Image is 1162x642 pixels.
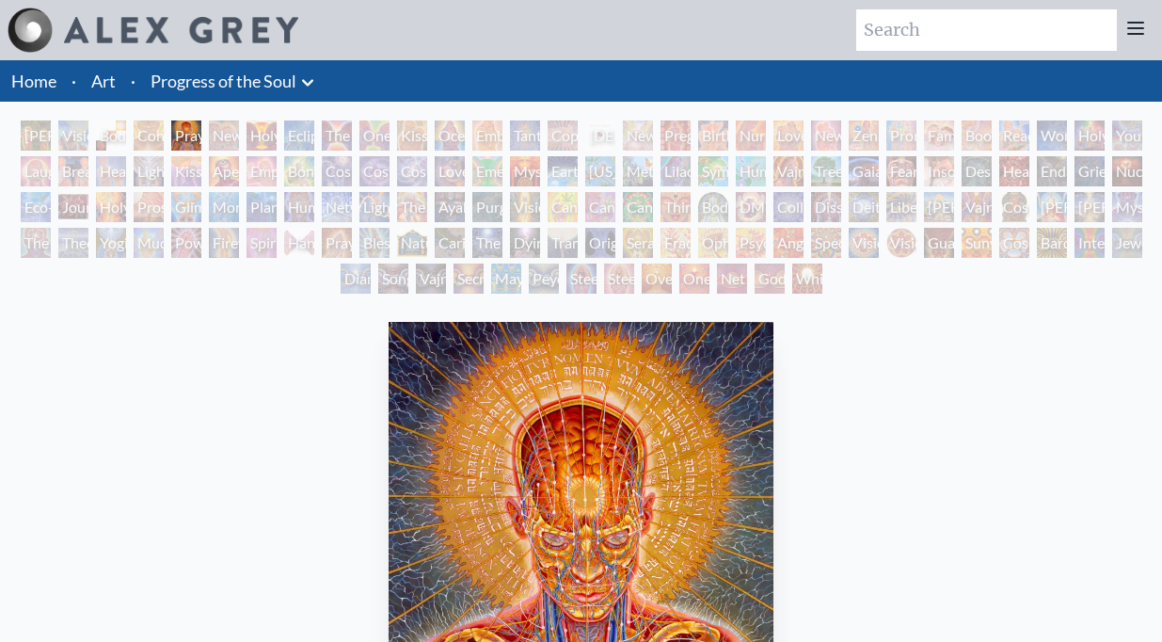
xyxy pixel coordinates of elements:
[886,228,916,258] div: Vision [PERSON_NAME]
[171,228,201,258] div: Power to the Peaceful
[623,192,653,222] div: Cannabacchus
[454,264,484,294] div: Secret Writing Being
[151,68,296,94] a: Progress of the Soul
[736,156,766,186] div: Humming Bird
[566,264,597,294] div: Steeplehead 1
[510,192,540,222] div: Vision Tree
[378,264,408,294] div: Song of Vajra Being
[811,156,841,186] div: Tree & Person
[209,120,239,151] div: New Man New Woman
[322,228,352,258] div: Praying Hands
[171,156,201,186] div: Kiss of the [MEDICAL_DATA]
[661,192,691,222] div: Third Eye Tears of Joy
[548,228,578,258] div: Transfiguration
[435,192,465,222] div: Ayahuasca Visitation
[322,120,352,151] div: The Kiss
[209,228,239,258] div: Firewalking
[1074,228,1105,258] div: Interbeing
[247,120,277,151] div: Holy Grail
[773,156,804,186] div: Vajra Horse
[58,228,88,258] div: Theologue
[773,228,804,258] div: Angel Skin
[661,228,691,258] div: Fractal Eyes
[472,156,502,186] div: Emerald Grail
[472,120,502,151] div: Embracing
[886,192,916,222] div: Liberation Through Seeing
[548,120,578,151] div: Copulating
[962,120,992,151] div: Boo-boo
[435,156,465,186] div: Love is a Cosmic Force
[623,228,653,258] div: Seraphic Transport Docking on the Third Eye
[604,264,634,294] div: Steeplehead 2
[698,156,728,186] div: Symbiosis: Gall Wasp & Oak Tree
[886,120,916,151] div: Promise
[134,228,164,258] div: Mudra
[209,156,239,186] div: Aperture
[962,192,992,222] div: Vajra Guru
[849,120,879,151] div: Zena Lotus
[96,192,126,222] div: Holy Fire
[886,156,916,186] div: Fear
[435,120,465,151] div: Ocean of Love Bliss
[64,60,84,102] li: ·
[811,120,841,151] div: New Family
[1037,120,1067,151] div: Wonder
[1037,192,1067,222] div: [PERSON_NAME]
[134,192,164,222] div: Prostration
[359,228,390,258] div: Blessing Hand
[642,264,672,294] div: Oversoul
[491,264,521,294] div: Mayan Being
[1112,192,1142,222] div: Mystic Eye
[924,192,954,222] div: [PERSON_NAME]
[1074,120,1105,151] div: Holy Family
[510,156,540,186] div: Mysteriosa 2
[679,264,709,294] div: One
[11,71,56,91] a: Home
[529,264,559,294] div: Peyote Being
[661,120,691,151] div: Pregnancy
[999,120,1029,151] div: Reading
[416,264,446,294] div: Vajra Being
[284,156,314,186] div: Bond
[548,156,578,186] div: Earth Energies
[397,156,427,186] div: Cosmic Lovers
[21,192,51,222] div: Eco-Atlas
[472,192,502,222] div: Purging
[284,120,314,151] div: Eclipse
[247,228,277,258] div: Spirit Animates the Flesh
[849,228,879,258] div: Vision Crystal
[849,156,879,186] div: Gaia
[755,264,785,294] div: Godself
[698,228,728,258] div: Ophanic Eyelash
[21,120,51,151] div: [PERSON_NAME] & Eve
[322,156,352,186] div: Cosmic Creativity
[171,192,201,222] div: Glimpsing the Empyrean
[548,192,578,222] div: Cannabis Mudra
[792,264,822,294] div: White Light
[736,228,766,258] div: Psychomicrograph of a Fractal Paisley Cherub Feather Tip
[1037,156,1067,186] div: Endarkenment
[96,228,126,258] div: Yogi & the Möbius Sphere
[1112,228,1142,258] div: Jewel Being
[585,156,615,186] div: [US_STATE] Song
[773,120,804,151] div: Love Circuit
[397,192,427,222] div: The Shulgins and their Alchemical Angels
[811,228,841,258] div: Spectral Lotus
[962,156,992,186] div: Despair
[623,120,653,151] div: Newborn
[510,120,540,151] div: Tantra
[811,192,841,222] div: Dissectional Art for Tool's Lateralus CD
[21,228,51,258] div: The Seer
[209,192,239,222] div: Monochord
[585,228,615,258] div: Original Face
[1112,120,1142,151] div: Young & Old
[999,228,1029,258] div: Cosmic Elf
[397,228,427,258] div: Nature of Mind
[736,120,766,151] div: Nursing
[171,120,201,151] div: Praying
[999,156,1029,186] div: Headache
[359,192,390,222] div: Lightworker
[472,228,502,258] div: The Soul Finds It's Way
[661,156,691,186] div: Lilacs
[284,228,314,258] div: Hands that See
